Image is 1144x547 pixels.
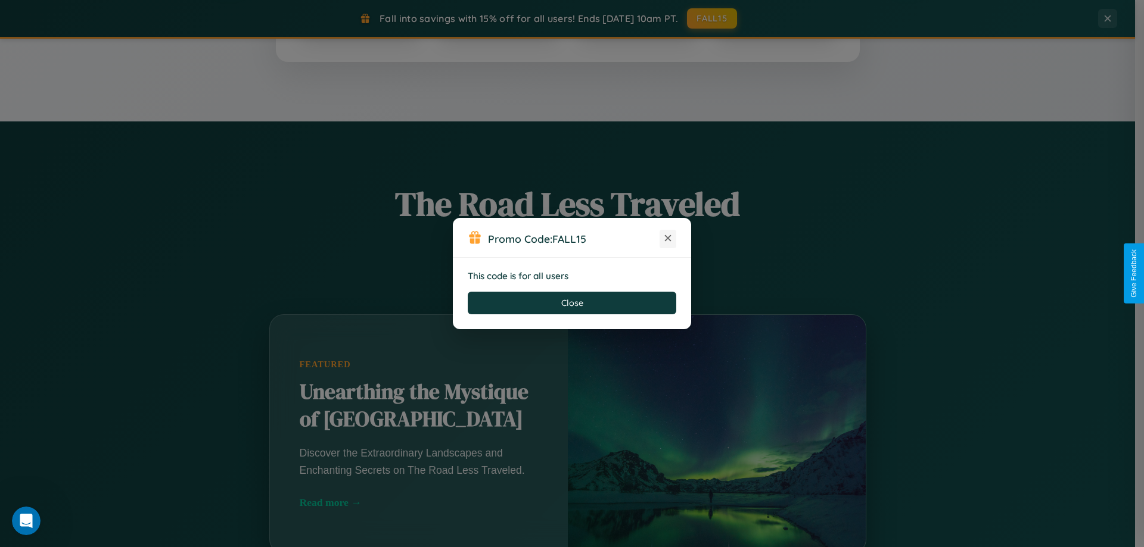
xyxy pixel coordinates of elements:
strong: This code is for all users [468,270,568,282]
button: Close [468,292,676,314]
div: Give Feedback [1130,249,1138,298]
h3: Promo Code: [488,232,660,245]
b: FALL15 [552,232,586,245]
iframe: Intercom live chat [12,507,41,535]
